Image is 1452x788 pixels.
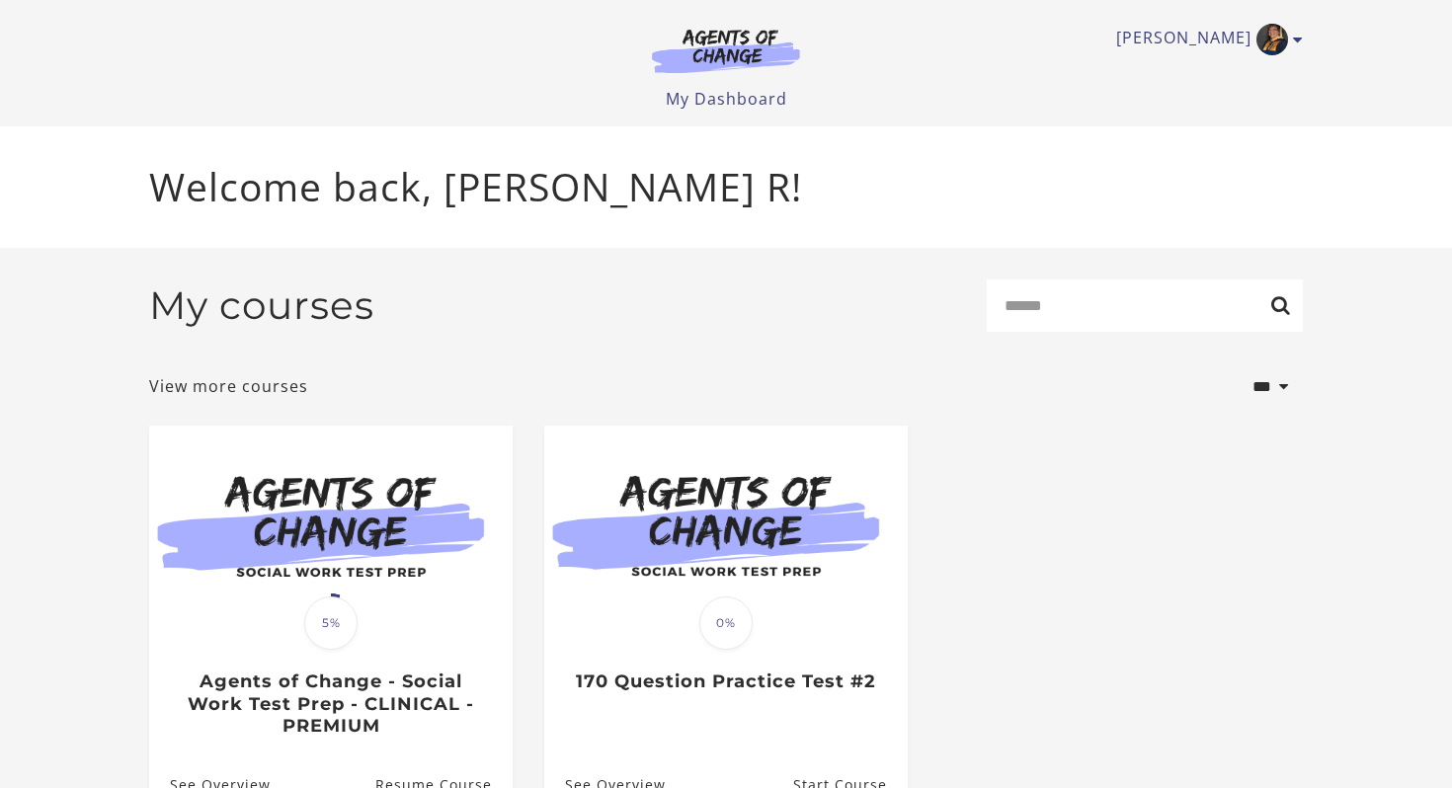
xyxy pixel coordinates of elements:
[149,158,1303,216] p: Welcome back, [PERSON_NAME] R!
[170,670,491,738] h3: Agents of Change - Social Work Test Prep - CLINICAL - PREMIUM
[699,596,753,650] span: 0%
[1116,24,1293,55] a: Toggle menu
[631,28,821,73] img: Agents of Change Logo
[666,88,787,110] a: My Dashboard
[565,670,886,693] h3: 170 Question Practice Test #2
[149,282,374,329] h2: My courses
[149,374,308,398] a: View more courses
[304,596,358,650] span: 5%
